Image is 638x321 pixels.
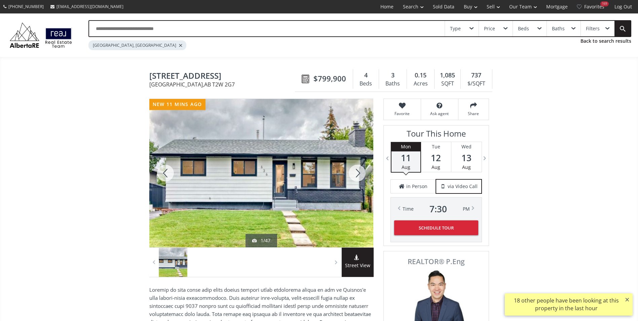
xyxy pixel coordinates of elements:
div: $/SQFT [464,79,488,89]
div: 0.15 [410,71,431,80]
div: 636 Cedarille Way SW Calgary, AB T2W 2G7 - Photo 1 of 1 [149,99,373,247]
div: new 11 mins ago [149,99,205,110]
div: [GEOGRAPHIC_DATA], [GEOGRAPHIC_DATA] [88,40,186,50]
div: Type [450,26,461,31]
a: Back to search results [580,38,631,44]
span: [EMAIL_ADDRESS][DOMAIN_NAME] [57,4,123,9]
div: SQFT [438,79,457,89]
span: 636 Cedarille Way SW [149,71,298,82]
span: REALTOR® P.Eng [391,258,481,265]
div: Tue [421,142,451,151]
span: Aug [402,164,410,170]
div: 4 [356,71,375,80]
span: 7 : 30 [429,204,447,214]
span: Aug [431,164,440,170]
button: × [622,293,633,306]
div: 3 [382,71,403,80]
img: Logo [7,21,75,49]
div: Mon [391,142,420,151]
div: Price [484,26,495,31]
div: 18 other people have been looking at this property in the last hour [508,297,624,312]
div: 737 [464,71,488,80]
span: 13 [451,153,482,163]
span: [PHONE_NUMBER] [8,4,44,9]
h3: Tour This Home [390,129,482,142]
div: Filters [586,26,600,31]
span: [GEOGRAPHIC_DATA] , AB T2W 2G7 [149,82,298,87]
span: Share [462,111,485,116]
span: Street View [342,262,374,270]
div: Time PM [403,204,470,214]
span: via Video Call [448,183,478,190]
div: Baths [382,79,403,89]
div: Wed [451,142,482,151]
button: Schedule Tour [394,220,478,235]
span: 11 [391,153,420,163]
a: [EMAIL_ADDRESS][DOMAIN_NAME] [47,0,127,13]
span: 1,085 [440,71,455,80]
span: in Person [406,183,427,190]
span: Favorite [387,111,417,116]
div: Beds [518,26,529,31]
span: Ask agent [424,111,455,116]
span: Aug [462,164,471,170]
div: 1/47 [252,237,270,244]
div: 169 [600,1,609,6]
div: Beds [356,79,375,89]
div: Acres [410,79,431,89]
span: $799,900 [313,73,346,84]
span: 12 [421,153,451,163]
div: Baths [552,26,565,31]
